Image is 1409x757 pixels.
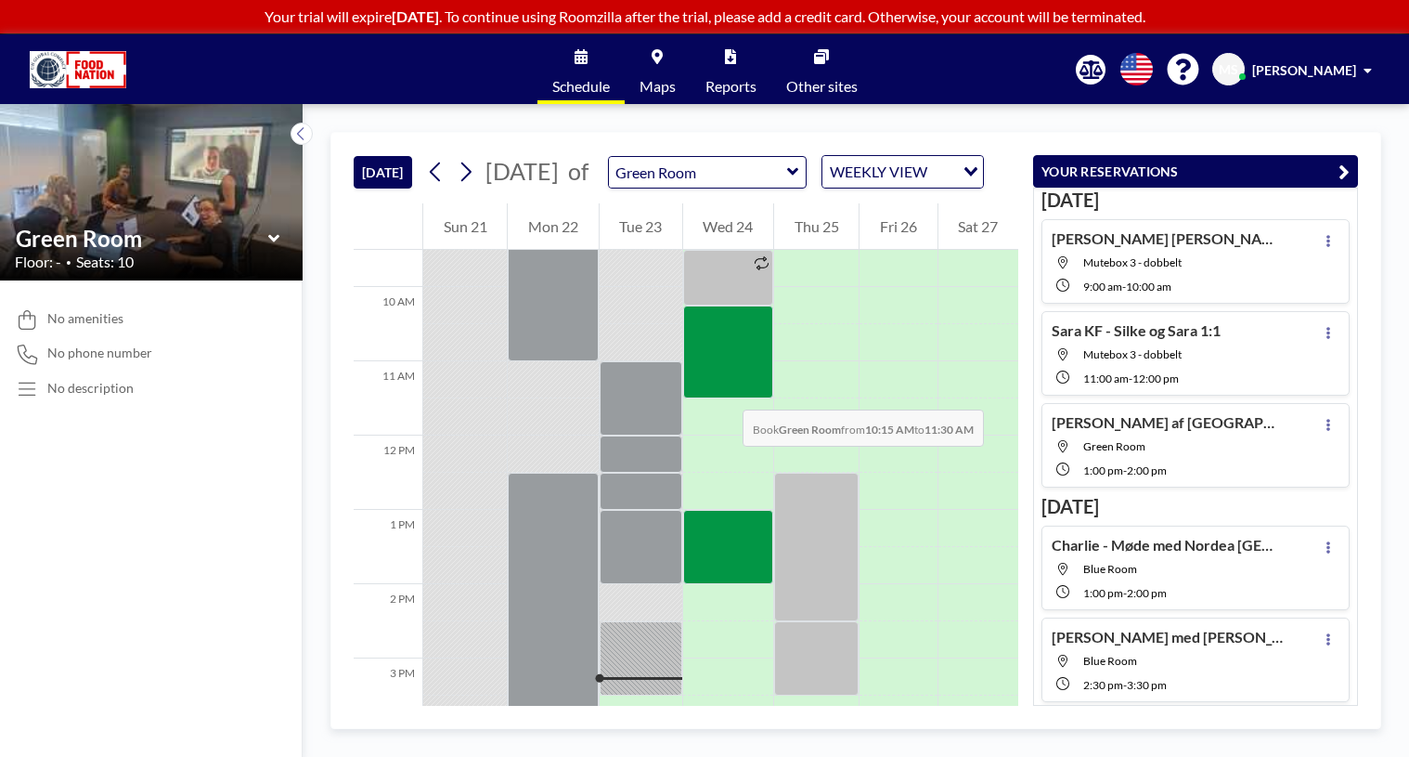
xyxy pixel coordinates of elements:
span: Seats: 10 [76,253,134,271]
div: 11 AM [354,361,422,436]
span: Other sites [786,79,858,94]
div: 9 AM [354,213,422,287]
span: Floor: - [15,253,61,271]
span: Mutebox 3 - dobbelt [1083,347,1182,361]
span: [PERSON_NAME] [1252,62,1356,78]
h4: Charlie - Møde med Nordea [GEOGRAPHIC_DATA] [1052,536,1284,555]
span: • [66,256,71,268]
span: No phone number [47,345,152,361]
span: Blue Room [1083,654,1137,668]
div: 3 PM [354,659,422,733]
span: WEEKLY VIEW [826,160,931,184]
span: No amenities [47,310,123,327]
a: Schedule [537,34,625,104]
span: [DATE] [485,157,559,185]
span: Schedule [552,79,610,94]
b: 11:30 AM [924,423,974,437]
div: Thu 25 [774,203,859,250]
b: 10:15 AM [865,423,914,437]
div: 1 PM [354,510,422,584]
span: 1:00 PM [1083,463,1123,477]
button: YOUR RESERVATIONS [1033,155,1358,188]
span: Book from to [743,410,984,447]
a: Other sites [771,34,873,104]
span: Green Room [1083,439,1145,453]
h3: [DATE] [1041,495,1350,518]
div: 2 PM [354,584,422,659]
span: - [1123,678,1127,692]
input: Search for option [933,160,952,184]
div: 12 PM [354,436,422,510]
h3: [DATE] [1041,189,1350,212]
div: Search for option [822,156,983,188]
span: 2:00 PM [1127,586,1167,600]
h4: [PERSON_NAME] af [GEOGRAPHIC_DATA] [1052,413,1284,432]
div: Sat 27 [938,203,1018,250]
span: MS [1219,61,1238,78]
span: of [568,157,588,186]
span: Maps [640,79,676,94]
img: organization-logo [30,51,126,88]
span: 2:30 PM [1083,678,1123,692]
span: 12:00 PM [1132,372,1179,385]
span: 10:00 AM [1126,280,1171,294]
div: Fri 26 [860,203,937,250]
h4: [PERSON_NAME] [PERSON_NAME] og [PERSON_NAME] [1052,229,1284,248]
span: - [1123,586,1127,600]
div: No description [47,380,134,397]
span: - [1122,280,1126,294]
div: Sun 21 [423,203,507,250]
div: Wed 24 [683,203,773,250]
span: 3:30 PM [1127,678,1167,692]
span: Mutebox 3 - dobbelt [1083,255,1182,269]
h4: [PERSON_NAME] med [PERSON_NAME] [1052,628,1284,646]
b: Green Room [779,423,841,437]
a: Reports [691,34,771,104]
b: [DATE] [392,7,439,25]
div: Tue 23 [600,203,682,250]
span: Blue Room [1083,562,1137,576]
input: Green Room [609,157,787,188]
div: 10 AM [354,287,422,361]
div: Mon 22 [508,203,598,250]
span: 11:00 AM [1083,372,1129,385]
input: Green Room [16,225,268,252]
span: - [1123,463,1127,477]
span: - [1129,372,1132,385]
h4: Sara KF - Silke og Sara 1:1 [1052,321,1221,340]
span: 2:00 PM [1127,463,1167,477]
span: 1:00 PM [1083,586,1123,600]
a: Maps [625,34,691,104]
span: Reports [705,79,756,94]
button: [DATE] [354,156,412,189]
span: 9:00 AM [1083,280,1122,294]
